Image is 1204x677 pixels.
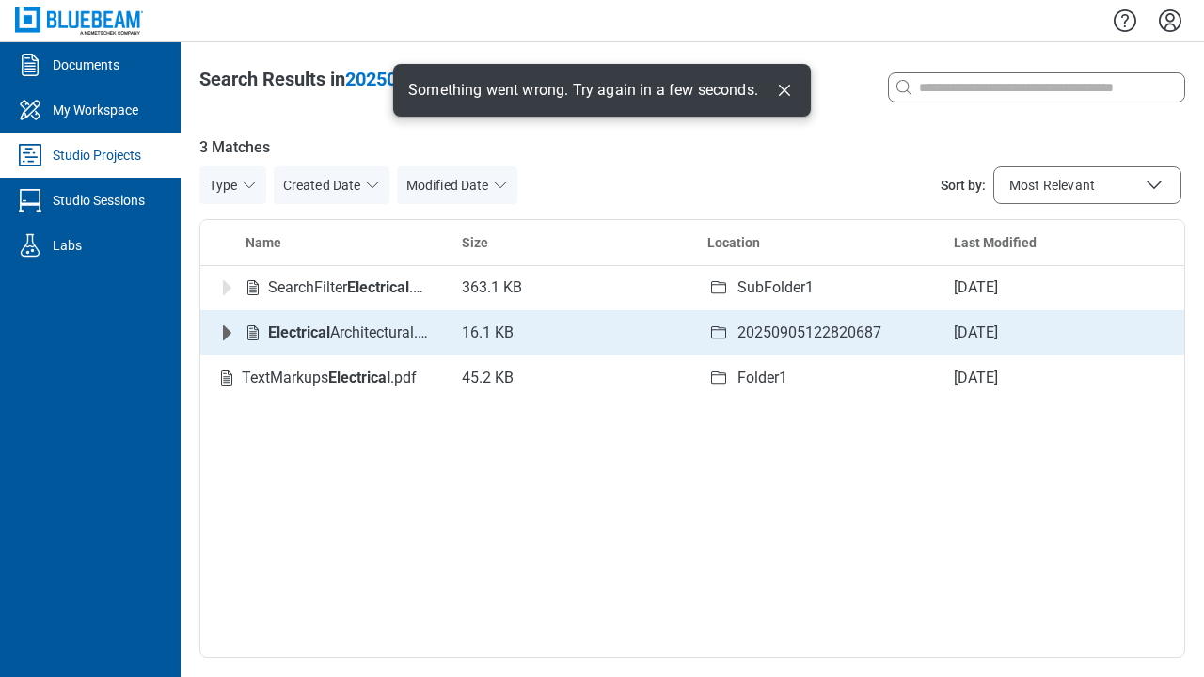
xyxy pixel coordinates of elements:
button: Expand row [215,322,238,344]
svg: File-icon [215,367,238,389]
div: SubFolder1 [737,276,814,299]
button: Settings [1155,5,1185,37]
div: Labs [53,236,82,255]
button: Created Date [274,166,389,204]
td: [DATE] [939,355,1185,401]
svg: folder-icon [707,322,730,344]
td: [DATE] [939,310,1185,355]
td: 45.2 KB [447,355,693,401]
svg: File-icon [242,322,264,344]
svg: Labs [15,230,45,260]
span: SearchFilter .pdf [268,278,436,296]
span: Sort by: [941,176,986,195]
span: 20250905122820687 [345,68,521,90]
span: Most Relevant [1009,176,1095,195]
svg: File-icon [242,276,264,299]
span: TextMarkups .pdf [242,369,417,386]
div: 20250905122820687 [737,322,881,344]
span: 3 Matches [199,136,1185,159]
button: Sort by: [993,166,1181,204]
svg: Documents [15,50,45,80]
svg: folder-icon [707,276,730,299]
button: Type [199,166,266,204]
button: Modified Date [397,166,517,204]
div: Studio Sessions [53,191,145,210]
em: Electrical [328,369,390,386]
div: Documents [53,55,119,74]
div: Search Results in [199,66,521,92]
td: [DATE] [939,265,1185,310]
svg: My Workspace [15,95,45,125]
span: Architectural.pdf [268,323,440,341]
button: Collapse row [215,276,238,299]
em: Electrical [268,323,330,341]
em: Electrical [347,278,409,296]
svg: Studio Projects [15,140,45,170]
svg: Studio Sessions [15,185,45,215]
table: bb-data-table [200,220,1184,401]
img: Bluebeam, Inc. [15,7,143,34]
div: Something went wrong. Try again in a few seconds. [408,81,758,100]
button: Dismiss [773,79,796,102]
td: 16.1 KB [447,310,693,355]
svg: folder-icon [707,367,730,389]
div: Studio Projects [53,146,141,165]
div: Folder1 [737,367,787,389]
div: My Workspace [53,101,138,119]
td: 363.1 KB [447,265,693,310]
